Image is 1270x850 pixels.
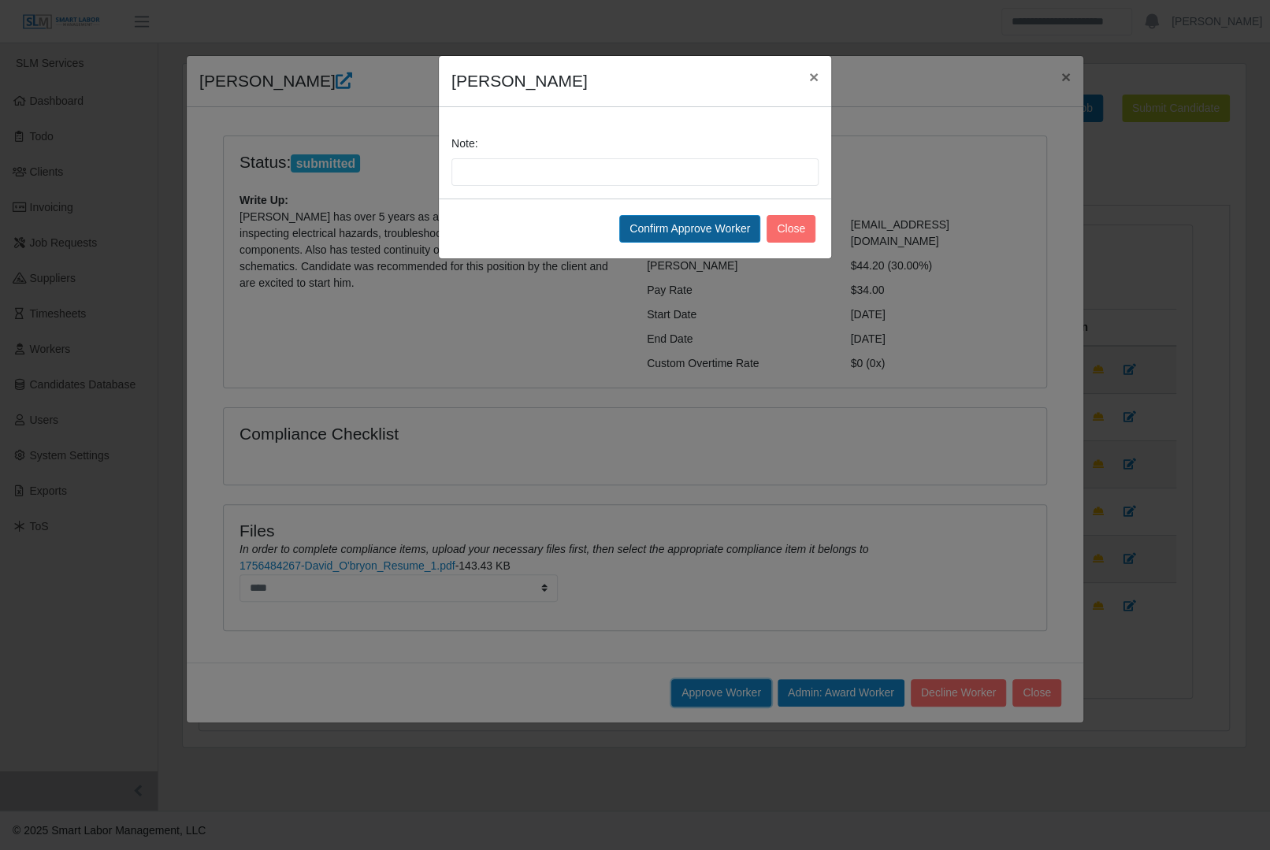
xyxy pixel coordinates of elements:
[767,215,815,243] button: Close
[619,215,760,243] button: Confirm Approve Worker
[797,56,831,98] button: Close
[809,68,819,86] span: ×
[451,135,477,152] label: Note:
[451,69,588,94] h4: [PERSON_NAME]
